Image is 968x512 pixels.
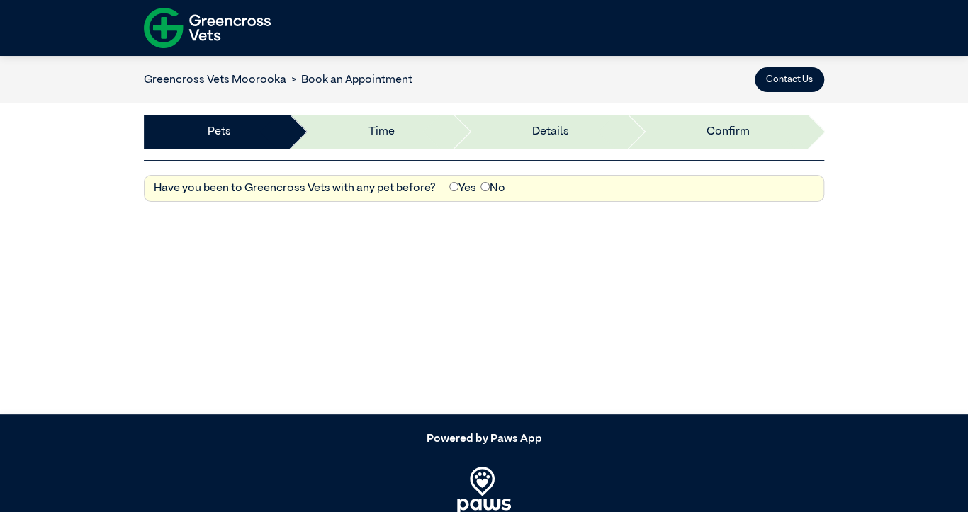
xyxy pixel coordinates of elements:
button: Contact Us [755,67,824,92]
h5: Powered by Paws App [144,433,824,446]
a: Pets [208,123,231,140]
nav: breadcrumb [144,72,412,89]
input: Yes [449,182,458,191]
a: Greencross Vets Moorooka [144,74,286,86]
li: Book an Appointment [286,72,412,89]
label: No [480,180,505,197]
img: f-logo [144,4,271,52]
label: Have you been to Greencross Vets with any pet before? [154,180,436,197]
input: No [480,182,490,191]
label: Yes [449,180,476,197]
